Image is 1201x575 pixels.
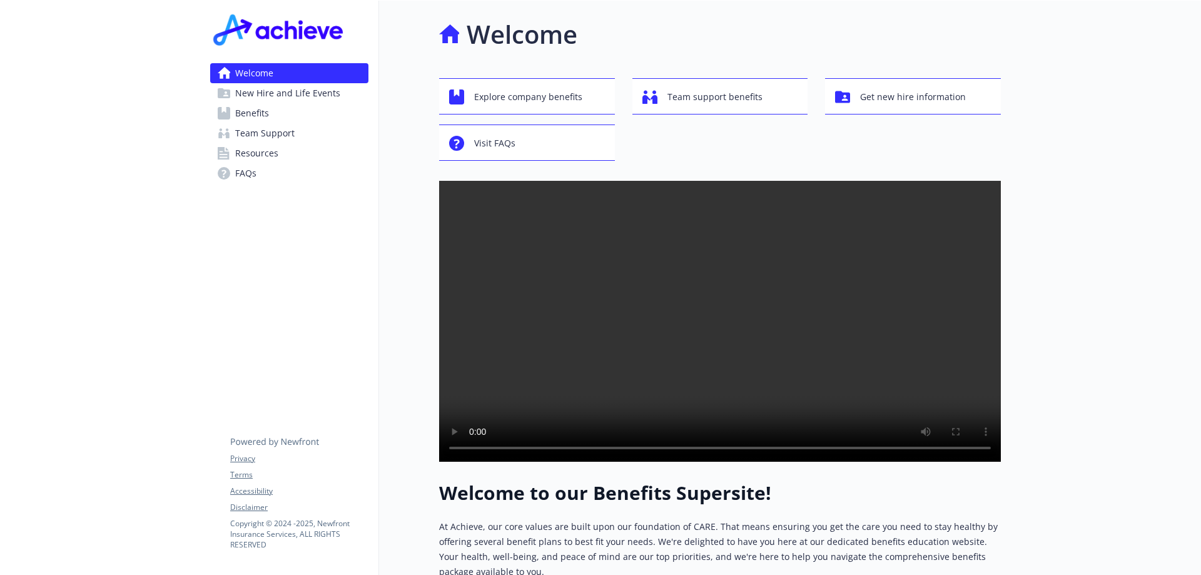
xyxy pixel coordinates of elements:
span: Resources [235,143,278,163]
span: Welcome [235,63,273,83]
a: Benefits [210,103,368,123]
a: New Hire and Life Events [210,83,368,103]
span: Team support benefits [667,85,763,109]
h1: Welcome to our Benefits Supersite! [439,482,1001,504]
button: Team support benefits [632,78,808,114]
span: FAQs [235,163,256,183]
h1: Welcome [467,16,577,53]
p: Copyright © 2024 - 2025 , Newfront Insurance Services, ALL RIGHTS RESERVED [230,518,368,550]
a: Resources [210,143,368,163]
a: Privacy [230,453,368,464]
a: Welcome [210,63,368,83]
a: Terms [230,469,368,481]
a: Disclaimer [230,502,368,513]
span: Team Support [235,123,295,143]
span: Visit FAQs [474,131,515,155]
span: Get new hire information [860,85,966,109]
a: Team Support [210,123,368,143]
span: Explore company benefits [474,85,582,109]
span: New Hire and Life Events [235,83,340,103]
button: Visit FAQs [439,125,615,161]
button: Explore company benefits [439,78,615,114]
button: Get new hire information [825,78,1001,114]
a: FAQs [210,163,368,183]
span: Benefits [235,103,269,123]
a: Accessibility [230,486,368,497]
